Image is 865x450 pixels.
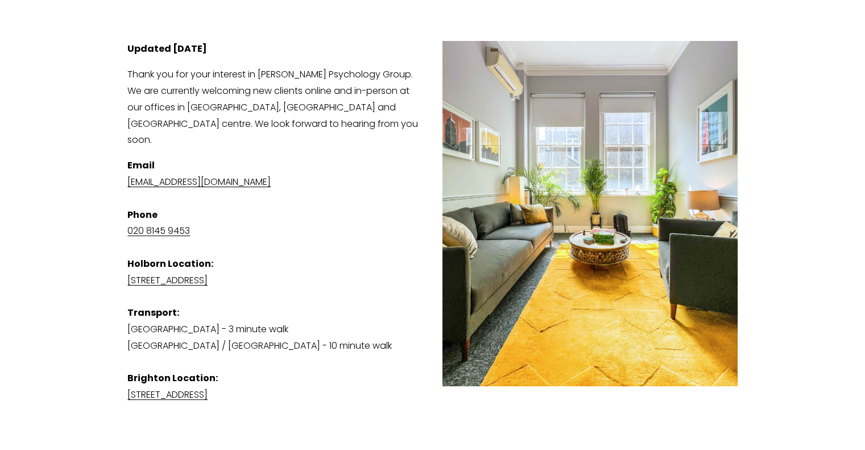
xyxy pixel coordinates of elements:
[127,42,207,55] strong: Updated [DATE]
[127,274,208,287] a: [STREET_ADDRESS]
[127,224,190,237] a: 020 8145 9453
[127,67,737,148] p: Thank you for your interest in [PERSON_NAME] Psychology Group. We are currently welcoming new cli...
[127,158,737,403] p: [GEOGRAPHIC_DATA] - 3 minute walk [GEOGRAPHIC_DATA] / [GEOGRAPHIC_DATA] - 10 minute walk
[127,175,271,188] a: [EMAIL_ADDRESS][DOMAIN_NAME]
[127,306,179,319] strong: Transport:
[127,208,158,221] strong: Phone
[127,257,213,270] strong: Holborn Location:
[127,159,155,172] strong: Email
[127,371,218,385] strong: Brighton Location:
[127,388,208,401] a: [STREET_ADDRESS]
